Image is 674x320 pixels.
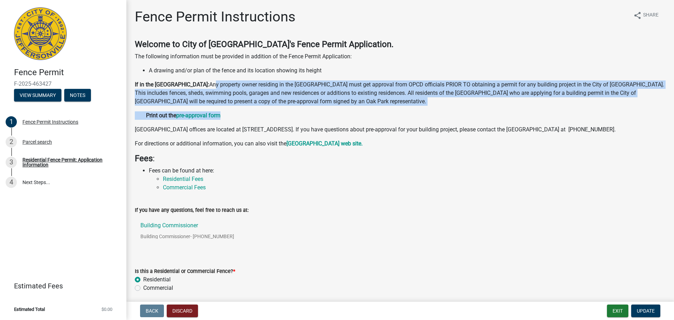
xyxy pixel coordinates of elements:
span: Share [643,11,659,20]
button: Notes [64,89,91,102]
button: View Summary [14,89,61,102]
label: Residential [143,275,171,284]
span: Update [637,308,655,314]
a: Building CommissionerBuilding Commissioner- [PHONE_NUMBER] [135,217,666,250]
div: 1 [6,116,17,128]
div: 2 [6,136,17,148]
button: Discard [167,305,198,317]
button: Back [140,305,164,317]
a: Estimated Fees [6,279,115,293]
i: share [633,11,642,20]
button: Update [631,305,660,317]
div: Residential Fence Permit: Application Information [22,157,115,167]
strong: Print out the [146,112,176,119]
p: Building Commissioner [140,223,234,228]
wm-modal-confirm: Notes [64,93,91,98]
wm-modal-confirm: Summary [14,93,61,98]
span: F-2025-463427 [14,80,112,87]
label: Commercial [143,284,173,292]
strong: If in the [GEOGRAPHIC_DATA]: [135,81,209,88]
div: 4 [6,177,17,188]
h4: Fence Permit [14,67,121,78]
label: Is this a Residential or Commercial Fence? [135,269,235,274]
strong: Fees [135,154,153,163]
li: A drawing and/or plan of the fence and its location showing its height [149,66,666,75]
li: Fees can be found at here: [149,166,666,192]
a: Commercial Fees [163,184,206,191]
span: Estimated Total [14,307,45,312]
strong: Welcome to City of [GEOGRAPHIC_DATA]'s Fence Permit Application. [135,39,394,49]
p: For directions or additional information, you can also visit the [135,139,666,148]
button: Exit [607,305,628,317]
div: Parcel search [22,139,52,144]
div: Fence Permit Instructions [22,119,78,124]
span: - [PHONE_NUMBER] [190,234,234,239]
label: If you have any questions, feel free to reach us at: [135,208,249,213]
a: pre-approval form [176,112,220,119]
span: Back [146,308,158,314]
img: City of Jeffersonville, Indiana [14,7,67,60]
a: Residential Fees [163,176,203,182]
h4: : [135,154,666,164]
p: Any property owner residing in the [GEOGRAPHIC_DATA] must get approval from OPCD officials PRIOR ... [135,80,666,106]
p: The following information must be provided in addition of the Fence Permit Application: [135,52,666,61]
div: 3 [6,157,17,168]
a: [GEOGRAPHIC_DATA] web site. [286,140,363,147]
h1: Fence Permit Instructions [135,8,296,25]
p: Building Commissioner [140,234,245,239]
span: $0.00 [101,307,112,312]
button: shareShare [628,8,664,22]
p: [GEOGRAPHIC_DATA] offices are located at [STREET_ADDRESS]. If you have questions about pre-approv... [135,125,666,134]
